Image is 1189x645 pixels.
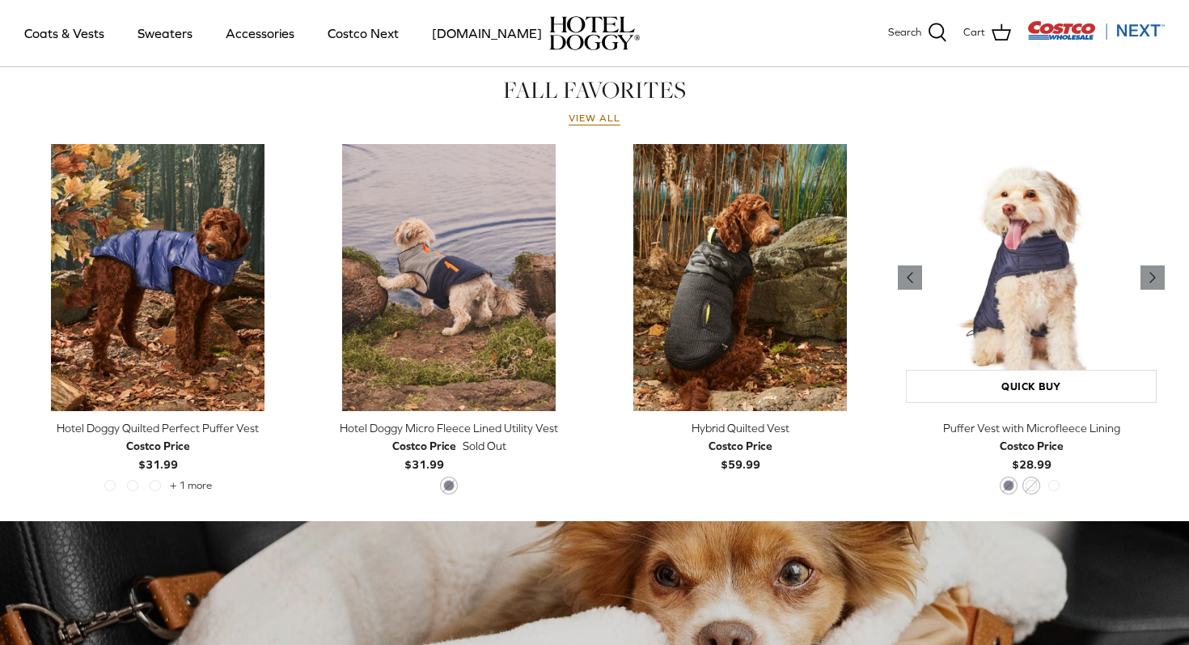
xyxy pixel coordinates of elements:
[1027,31,1165,43] a: Visit Costco Next
[10,6,119,61] a: Coats & Vests
[963,24,985,41] span: Cart
[1027,20,1165,40] img: Costco Next
[315,419,582,437] div: Hotel Doggy Micro Fleece Lined Utility Vest
[607,419,874,437] div: Hybrid Quilted Vest
[898,144,1165,411] a: Puffer Vest with Microfleece Lining
[24,419,291,437] div: Hotel Doggy Quilted Perfect Puffer Vest
[709,437,772,470] b: $59.99
[313,6,413,61] a: Costco Next
[898,419,1165,473] a: Puffer Vest with Microfleece Lining Costco Price$28.99
[126,437,190,455] div: Costco Price
[1000,437,1064,470] b: $28.99
[24,144,291,411] a: Hotel Doggy Quilted Perfect Puffer Vest
[392,437,456,455] div: Costco Price
[1140,265,1165,290] a: Previous
[906,370,1157,403] a: Quick buy
[315,144,582,411] a: Hotel Doggy Micro Fleece Lined Utility Vest
[24,419,291,473] a: Hotel Doggy Quilted Perfect Puffer Vest Costco Price$31.99
[549,16,640,50] a: hoteldoggy.com hoteldoggycom
[898,419,1165,437] div: Puffer Vest with Microfleece Lining
[888,24,921,41] span: Search
[963,23,1011,44] a: Cart
[211,6,309,61] a: Accessories
[888,23,947,44] a: Search
[607,419,874,473] a: Hybrid Quilted Vest Costco Price$59.99
[463,437,506,455] span: Sold Out
[549,16,640,50] img: hoteldoggycom
[315,419,582,473] a: Hotel Doggy Micro Fleece Lined Utility Vest Costco Price$31.99 Sold Out
[1000,437,1064,455] div: Costco Price
[503,74,686,106] a: FALL FAVORITES
[569,112,620,125] a: View all
[170,480,212,491] span: + 1 more
[417,6,556,61] a: [DOMAIN_NAME]
[709,437,772,455] div: Costco Price
[898,265,922,290] a: Previous
[123,6,207,61] a: Sweaters
[126,437,190,470] b: $31.99
[607,144,874,411] a: Hybrid Quilted Vest
[392,437,456,470] b: $31.99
